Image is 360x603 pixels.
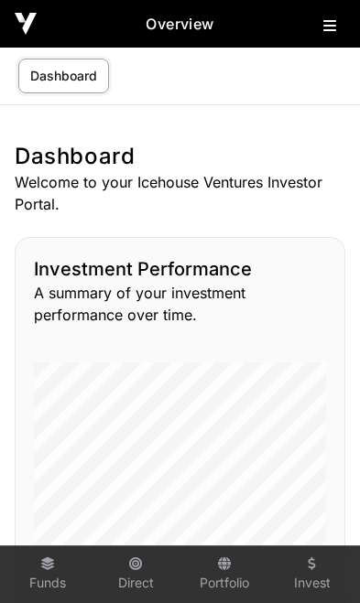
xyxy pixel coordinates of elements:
iframe: Chat Widget [268,515,360,603]
p: Welcome to your Icehouse Ventures Investor Portal. [15,171,345,215]
h1: Dashboard [15,142,345,171]
a: Dashboard [18,59,109,93]
a: Funds [11,550,84,599]
img: Icehouse Ventures Logo [15,13,37,35]
h2: Investment Performance [34,256,326,282]
h2: Overview [37,13,323,35]
a: Direct [99,550,172,599]
p: A summary of your investment performance over time. [34,282,326,326]
a: Portfolio [188,550,261,599]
